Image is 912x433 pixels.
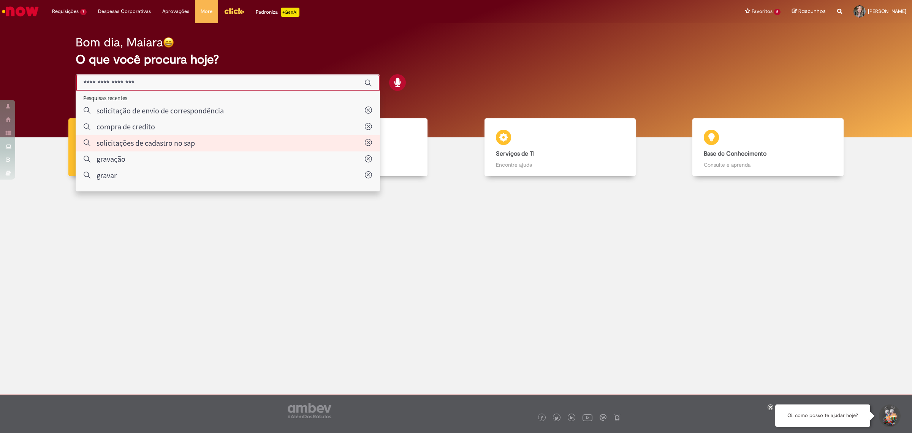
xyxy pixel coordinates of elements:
[80,9,87,15] span: 7
[868,8,906,14] span: [PERSON_NAME]
[878,404,901,427] button: Iniciar Conversa de Suporte
[555,416,559,420] img: logo_footer_twitter.png
[162,8,189,15] span: Aprovações
[456,118,664,177] a: Serviços de TI Encontre ajuda
[792,8,826,15] a: Rascunhos
[614,414,621,421] img: logo_footer_naosei.png
[775,404,870,427] div: Oi, como posso te ajudar hoje?
[1,4,40,19] img: ServiceNow
[570,416,574,420] img: logo_footer_linkedin.png
[288,403,331,418] img: logo_footer_ambev_rotulo_gray.png
[496,161,624,169] p: Encontre ajuda
[281,8,299,17] p: +GenAi
[40,118,248,177] a: Tirar dúvidas Tirar dúvidas com Lupi Assist e Gen Ai
[540,416,544,420] img: logo_footer_facebook.png
[664,118,872,177] a: Base de Conhecimento Consulte e aprenda
[76,36,163,49] h2: Bom dia, Maiara
[774,9,781,15] span: 5
[496,150,535,158] b: Serviços de TI
[163,37,174,48] img: happy-face.png
[583,412,592,422] img: logo_footer_youtube.png
[798,8,826,15] span: Rascunhos
[704,161,832,169] p: Consulte e aprenda
[201,8,212,15] span: More
[600,414,606,421] img: logo_footer_workplace.png
[76,53,836,66] h2: O que você procura hoje?
[704,150,766,158] b: Base de Conhecimento
[98,8,151,15] span: Despesas Corporativas
[752,8,773,15] span: Favoritos
[52,8,79,15] span: Requisições
[224,5,244,17] img: click_logo_yellow_360x200.png
[256,8,299,17] div: Padroniza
